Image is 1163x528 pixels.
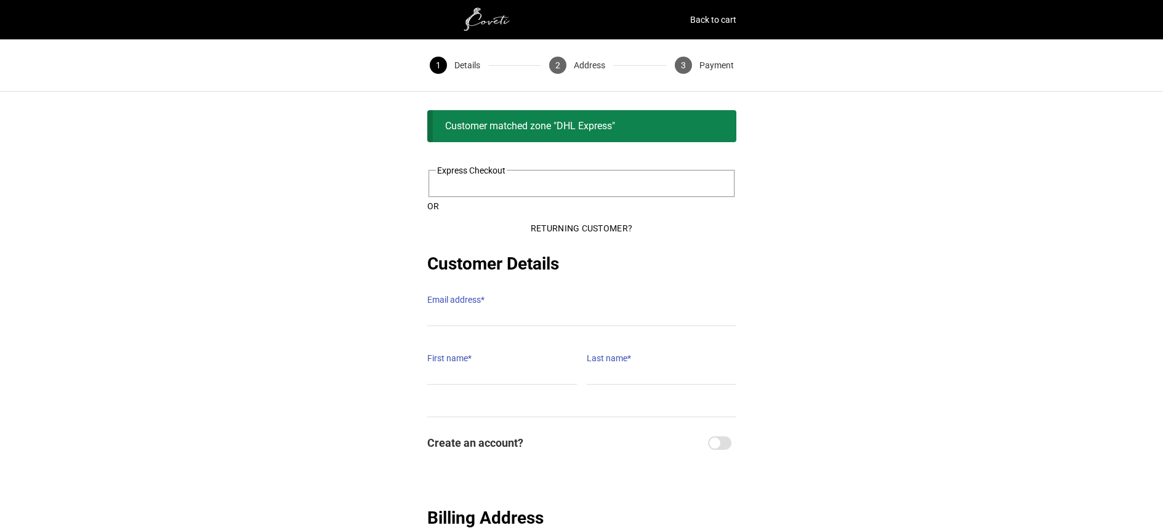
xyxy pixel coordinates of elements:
[699,57,734,74] span: Payment
[421,39,489,91] button: 1 Details
[675,57,692,74] span: 3
[427,7,550,32] img: white1.png
[427,432,706,454] span: Create an account?
[427,201,439,211] span: OR
[430,57,447,74] span: 1
[666,39,742,91] button: 3 Payment
[436,162,507,179] legend: Express Checkout
[427,252,736,276] h2: Customer Details
[587,350,736,367] label: Last name
[427,350,577,367] label: First name
[427,110,736,142] div: Customer matched zone "DHL Express"
[690,11,736,28] a: Back to cart
[549,57,566,74] span: 2
[454,57,480,74] span: Details
[708,436,731,450] input: Create an account?
[541,39,614,91] button: 2 Address
[427,291,736,308] label: Email address
[574,57,605,74] span: Address
[521,215,642,242] button: Returning Customer?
